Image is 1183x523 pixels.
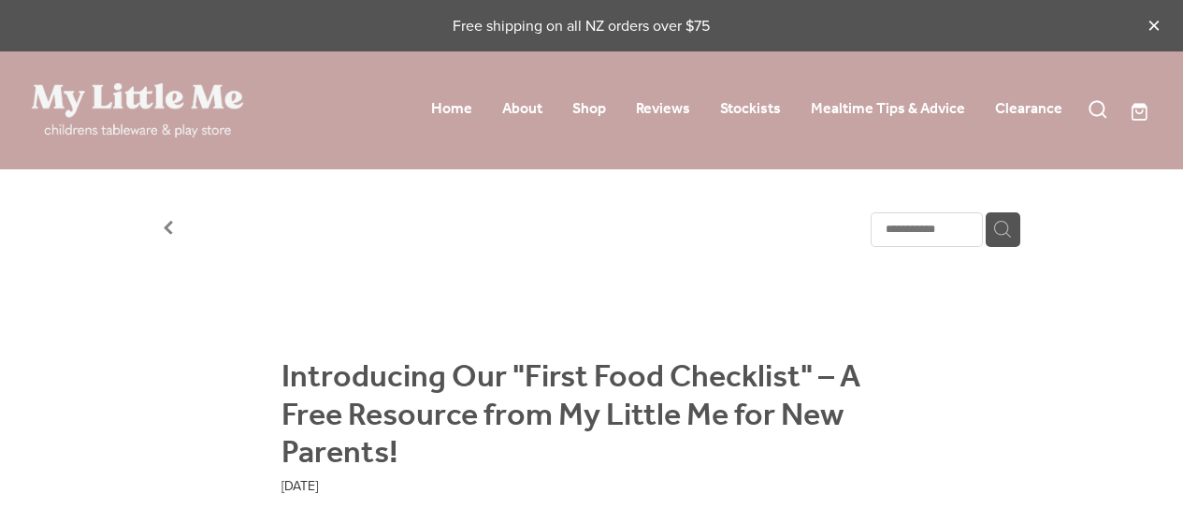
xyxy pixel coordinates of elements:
p: Free shipping on all NZ orders over $75 [32,15,1130,36]
a: Stockists [720,94,781,123]
a: About [502,94,542,123]
a: Reviews [636,94,690,123]
a: Shop [572,94,606,123]
a: Mealtime Tips & Advice [811,94,965,123]
a: Clearance [995,94,1062,123]
div: [DATE] [281,475,902,496]
h1: Introducing Our "First Food Checklist" – A Free Resource from My Little Me for New Parents! [281,359,902,475]
a: Home [431,94,472,123]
